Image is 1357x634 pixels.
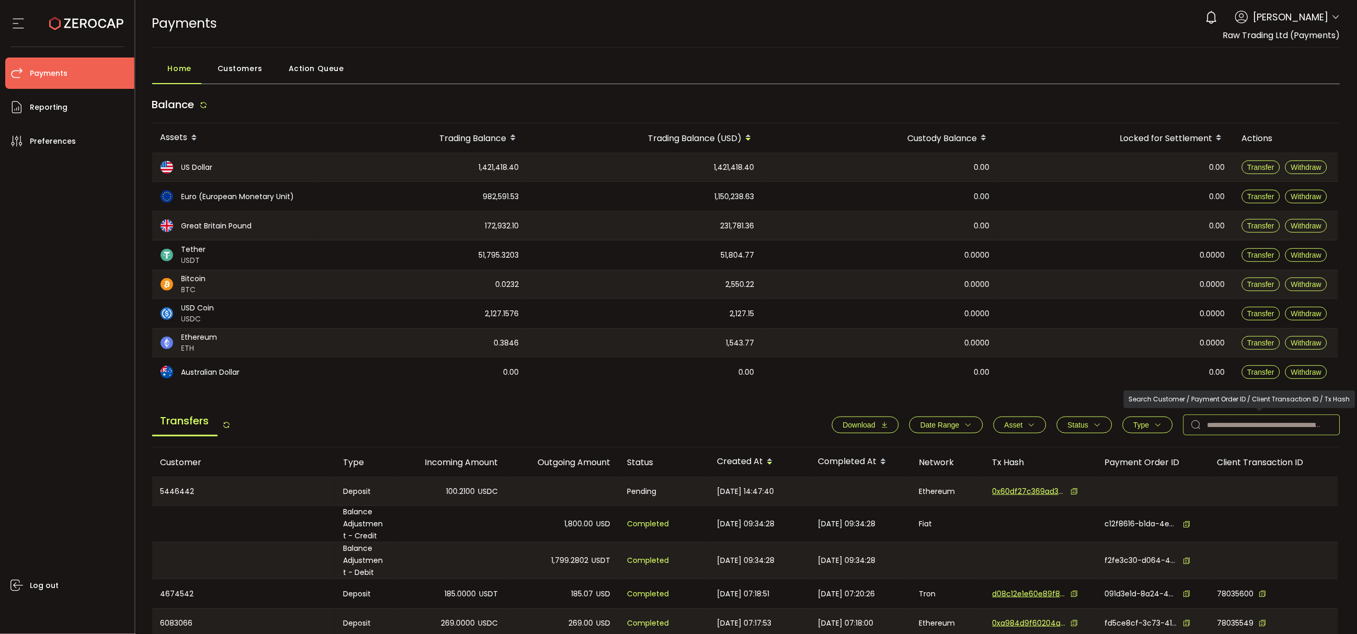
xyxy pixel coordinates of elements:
button: Transfer [1242,365,1281,379]
span: USD [597,518,611,530]
span: Action Queue [289,58,344,79]
span: 0.00 [1210,191,1225,203]
span: Withdraw [1291,280,1321,289]
span: 0.0000 [965,279,990,291]
span: Transfer [1248,339,1275,347]
img: aud_portfolio.svg [161,366,173,378]
button: Withdraw [1285,219,1327,233]
button: Withdraw [1285,278,1327,291]
div: Status [619,456,709,468]
span: Log out [30,578,59,593]
span: 0.00 [504,366,519,378]
span: fd5ce8cf-3c73-4198-86de-36d6a567b6f2 [1105,618,1178,629]
span: 1,799.2802 [552,555,589,567]
span: [DATE] 07:18:00 [818,617,874,629]
span: USDC [478,617,498,629]
span: Transfer [1248,368,1275,376]
span: Withdraw [1291,192,1321,201]
span: [DATE] 09:34:28 [717,555,775,567]
button: Withdraw [1285,365,1327,379]
span: [DATE] 07:17:53 [717,617,772,629]
span: Reporting [30,100,67,115]
button: Withdraw [1285,307,1327,320]
div: Chat Widget [1305,584,1357,634]
button: Transfer [1242,307,1281,320]
div: Incoming Amount [394,456,507,468]
span: US Dollar [181,162,213,173]
span: [DATE] 14:47:40 [717,486,774,498]
div: Outgoing Amount [507,456,619,468]
span: Date Range [920,421,960,429]
span: 1,800.00 [565,518,594,530]
span: Preferences [30,134,76,149]
span: Home [168,58,191,79]
span: 0.00 [974,162,990,174]
span: USD [597,617,611,629]
span: Euro (European Monetary Unit) [181,191,294,202]
span: 51,804.77 [721,249,755,261]
div: Tron [911,579,984,608]
img: eur_portfolio.svg [161,190,173,203]
div: Network [911,456,984,468]
div: Type [335,456,394,468]
span: Great Britain Pound [181,221,252,232]
span: 1,150,238.63 [715,191,755,203]
span: 0.0000 [965,337,990,349]
span: Status [1068,421,1089,429]
span: Withdraw [1291,251,1321,259]
span: 0.0000 [965,308,990,320]
img: usdc_portfolio.svg [161,307,173,320]
span: Completed [628,555,669,567]
span: Type [1134,421,1149,429]
div: Tx Hash [984,456,1097,468]
span: Transfer [1248,163,1275,171]
span: 0.00 [739,366,755,378]
span: Pending [628,486,657,498]
div: Completed At [810,453,911,471]
span: 2,127.1576 [485,308,519,320]
span: 172,932.10 [485,220,519,232]
div: Deposit [335,477,394,505]
span: USDT [592,555,611,567]
span: [DATE] 09:34:28 [717,518,775,530]
span: f2fe3c30-d064-4bff-aad4-071f12bc0e02 [1105,555,1178,566]
span: 982,591.53 [483,191,519,203]
span: 0x60df27c369ad3cd5c40d2e4e3f6a1a748a2eb36725c27e3b4c56e5a944945f73 [993,486,1066,497]
button: Transfer [1242,190,1281,203]
span: 78035600 [1217,589,1254,600]
div: Fiat [911,506,984,542]
span: Withdraw [1291,339,1321,347]
span: [DATE] 07:20:26 [818,588,875,600]
button: Transfer [1242,160,1281,174]
span: Withdraw [1291,163,1321,171]
span: Transfer [1248,280,1275,289]
span: USDC [478,486,498,498]
div: Deposit [335,579,394,608]
span: c12f8616-b1da-4e24-ae2a-cfe0df670ac7 [1105,518,1178,529]
span: d08c12e1e60e89f8b5b513ff34065e32049bdc0d1321322ea80bbb0c587ef639 [993,589,1066,600]
img: usd_portfolio.svg [161,161,173,174]
span: Payments [152,14,218,32]
span: [DATE] 07:18:51 [717,588,770,600]
span: Transfer [1248,309,1275,318]
span: Ethereum [181,332,218,343]
span: 231,781.36 [721,220,755,232]
img: gbp_portfolio.svg [161,220,173,232]
button: Type [1123,417,1173,433]
span: 091d3e1d-8a24-4406-a9bc-6ea878945217 [1105,589,1178,600]
img: eth_portfolio.svg [161,337,173,349]
button: Withdraw [1285,160,1327,174]
div: Client Transaction ID [1209,456,1338,468]
span: 0xa984d9f60204a498682288dbfd9d231c5198a65207e0cd5ced928f1233857a56 [993,618,1066,629]
span: 2,127.15 [730,308,755,320]
div: Payment Order ID [1097,456,1209,468]
span: USDT [181,255,206,266]
button: Withdraw [1285,248,1327,262]
div: 5446442 [152,477,335,505]
span: 0.3846 [494,337,519,349]
span: Raw Trading Ltd (Payments) [1223,29,1340,41]
span: Completed [628,518,669,530]
span: Transfer [1248,192,1275,201]
span: USD Coin [181,303,214,314]
button: Transfer [1242,336,1281,350]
